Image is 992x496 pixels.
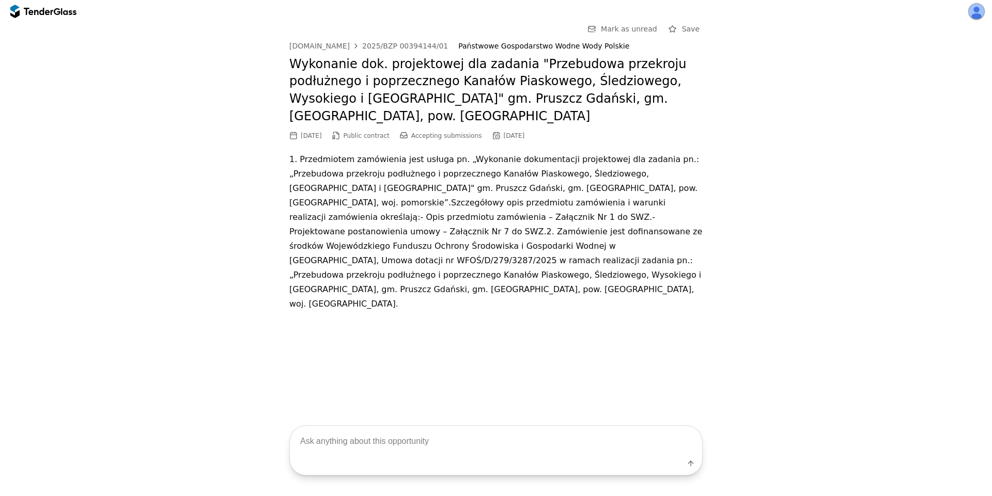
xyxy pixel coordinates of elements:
div: [DATE] [504,132,525,139]
div: Państwowe Gospodarstwo Wodne Wody Polskie [458,42,692,51]
p: 1. Przedmiotem zamówienia jest usługa pn. „Wykonanie dokumentacji projektowej dla zadania pn.: „P... [289,152,703,311]
span: Save [682,25,700,33]
div: [DATE] [301,132,322,139]
div: [DOMAIN_NAME] [289,42,350,50]
span: Mark as unread [601,25,657,33]
button: Save [665,23,703,36]
span: Public contract [344,132,390,139]
div: 2025/BZP 00394144/01 [362,42,448,50]
span: Accepting submissions [411,132,482,139]
h2: Wykonanie dok. projektowej dla zadania "Przebudowa przekroju podłużnego i poprzecznego Kanałów Pi... [289,56,703,125]
button: Mark as unread [584,23,660,36]
a: [DOMAIN_NAME]2025/BZP 00394144/01 [289,42,448,50]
